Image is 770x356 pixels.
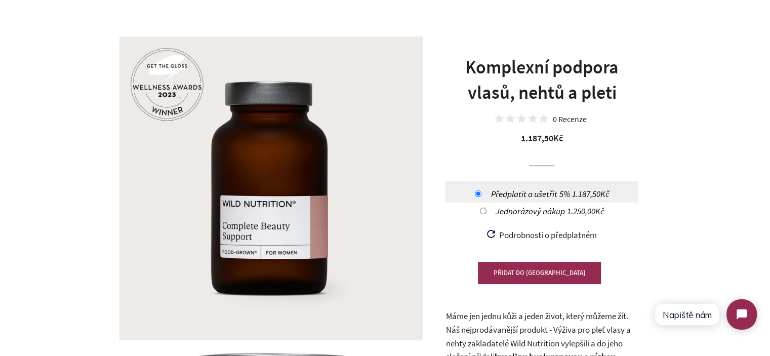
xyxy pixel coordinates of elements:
button: Podrobnosti o předplatném [484,228,600,243]
span: original price [567,206,604,217]
span: 1.187,50Kč [521,132,563,144]
span: Podrobnosti o předplatném [495,229,597,241]
iframe: Tidio Chat [645,291,765,338]
span: 5% [559,188,572,200]
span: recurring price [572,188,609,200]
span: PŘIDAT DO [GEOGRAPHIC_DATA] [494,268,585,277]
button: PŘIDAT DO [GEOGRAPHIC_DATA] [478,262,601,284]
span: Předplatit a ušetřit [491,188,559,200]
img: Komplexní podpora vlasů, nehtů a pleti [119,36,423,340]
span: Jednorázový nákup [496,206,567,217]
h1: Komplexní podpora vlasů, nehtů a pleti [445,55,638,106]
div: 0 Recenze [553,115,587,123]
